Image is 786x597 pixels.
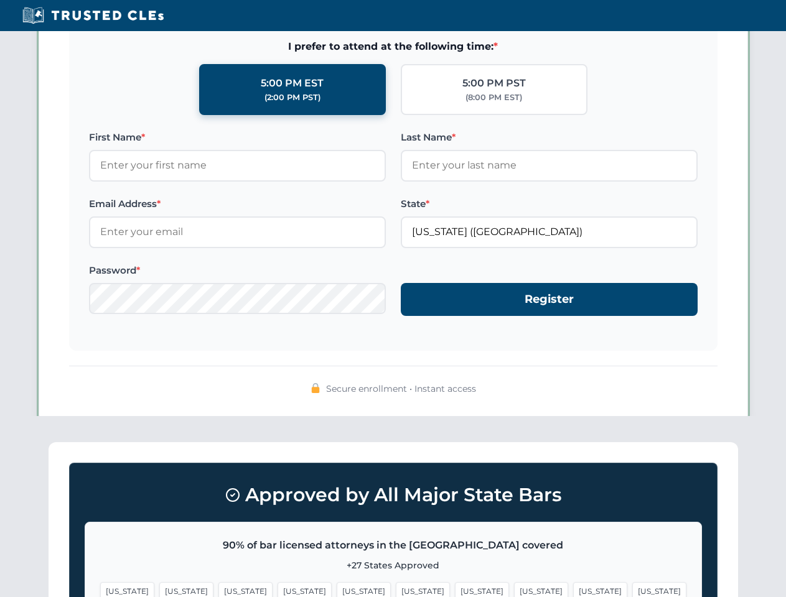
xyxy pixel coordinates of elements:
[401,150,698,181] input: Enter your last name
[466,91,522,104] div: (8:00 PM EST)
[100,537,686,553] p: 90% of bar licensed attorneys in the [GEOGRAPHIC_DATA] covered
[85,478,702,512] h3: Approved by All Major State Bars
[89,197,386,211] label: Email Address
[264,91,320,104] div: (2:00 PM PST)
[401,283,698,316] button: Register
[462,75,526,91] div: 5:00 PM PST
[311,383,320,393] img: 🔒
[326,382,476,396] span: Secure enrollment • Instant access
[401,216,698,248] input: Florida (FL)
[89,263,386,278] label: Password
[89,216,386,248] input: Enter your email
[19,6,167,25] img: Trusted CLEs
[89,130,386,145] label: First Name
[100,558,686,572] p: +27 States Approved
[401,130,698,145] label: Last Name
[261,75,324,91] div: 5:00 PM EST
[89,150,386,181] input: Enter your first name
[89,39,698,55] span: I prefer to attend at the following time:
[401,197,698,211] label: State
